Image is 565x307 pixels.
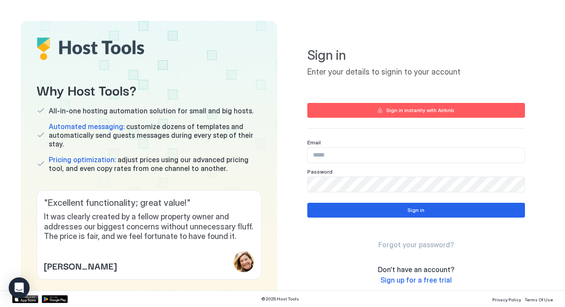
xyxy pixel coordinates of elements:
[307,67,525,77] span: Enter your details to signin to your account
[49,106,253,115] span: All-in-one hosting automation solution for small and big hosts.
[233,251,254,272] div: profile
[49,122,262,148] span: customize dozens of templates and automatically send guests messages during every step of their s...
[492,294,521,304] a: Privacy Policy
[307,47,525,64] span: Sign in
[261,296,299,302] span: © 2025 Host Tools
[308,148,525,163] input: Input Field
[49,155,262,173] span: adjust prices using our advanced pricing tool, and even copy rates from one channel to another.
[378,265,454,274] span: Don't have an account?
[307,139,321,146] span: Email
[378,240,454,249] a: Forgot your password?
[407,206,424,214] div: Sign in
[525,294,553,304] a: Terms Of Use
[44,198,254,208] span: " Excellent functionality; great value! "
[44,212,254,242] span: It was clearly created by a fellow property owner and addresses our biggest concerns without unne...
[37,80,262,99] span: Why Host Tools?
[12,295,38,303] a: App Store
[386,106,454,114] div: Sign in instantly with Airbnb
[44,259,117,272] span: [PERSON_NAME]
[49,122,124,131] span: Automated messaging:
[307,168,333,175] span: Password
[49,155,116,164] span: Pricing optimization:
[492,297,521,302] span: Privacy Policy
[42,295,68,303] a: Google Play Store
[307,103,525,118] button: Sign in instantly with Airbnb
[308,177,525,192] input: Input Field
[9,277,30,298] div: Open Intercom Messenger
[525,297,553,302] span: Terms Of Use
[307,203,525,218] button: Sign in
[380,276,452,285] a: Sign up for a free trial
